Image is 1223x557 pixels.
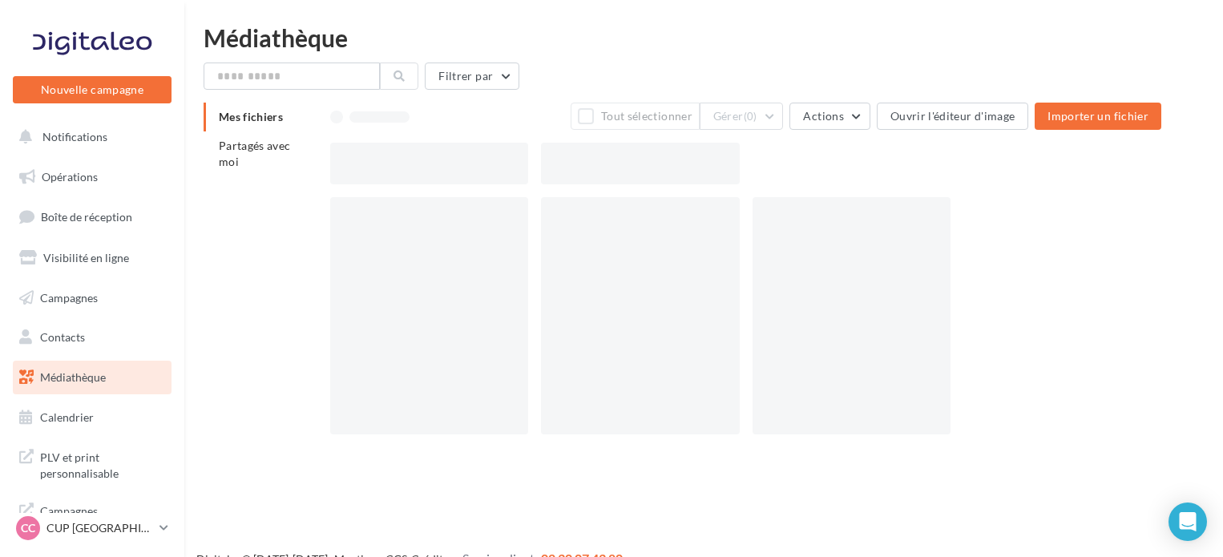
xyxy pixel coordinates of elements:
[10,241,175,275] a: Visibilité en ligne
[42,130,107,143] span: Notifications
[10,200,175,234] a: Boîte de réception
[10,494,175,541] a: Campagnes DataOnDemand
[13,513,172,543] a: CC CUP [GEOGRAPHIC_DATA]
[40,290,98,304] span: Campagnes
[744,110,757,123] span: (0)
[41,210,132,224] span: Boîte de réception
[219,110,283,123] span: Mes fichiers
[1169,503,1207,541] div: Open Intercom Messenger
[10,120,168,154] button: Notifications
[46,520,153,536] p: CUP [GEOGRAPHIC_DATA]
[803,109,843,123] span: Actions
[571,103,699,130] button: Tout sélectionner
[700,103,784,130] button: Gérer(0)
[10,160,175,194] a: Opérations
[13,76,172,103] button: Nouvelle campagne
[10,401,175,434] a: Calendrier
[42,170,98,184] span: Opérations
[40,330,85,344] span: Contacts
[40,446,165,481] span: PLV et print personnalisable
[10,440,175,487] a: PLV et print personnalisable
[10,321,175,354] a: Contacts
[43,251,129,264] span: Visibilité en ligne
[219,139,291,168] span: Partagés avec moi
[425,63,519,90] button: Filtrer par
[204,26,1204,50] div: Médiathèque
[877,103,1028,130] button: Ouvrir l'éditeur d'image
[10,361,175,394] a: Médiathèque
[40,370,106,384] span: Médiathèque
[40,410,94,424] span: Calendrier
[1035,103,1161,130] button: Importer un fichier
[1047,109,1148,123] span: Importer un fichier
[10,281,175,315] a: Campagnes
[21,520,35,536] span: CC
[789,103,870,130] button: Actions
[40,500,165,535] span: Campagnes DataOnDemand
